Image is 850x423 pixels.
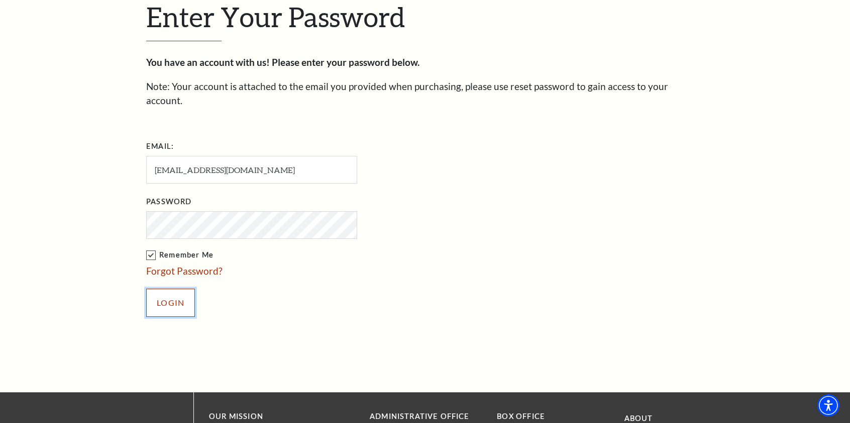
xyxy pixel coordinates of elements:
[146,249,458,262] label: Remember Me
[497,410,609,423] p: BOX OFFICE
[146,265,223,277] a: Forgot Password?
[146,56,270,68] strong: You have an account with us!
[146,289,195,317] input: Submit button
[272,56,419,68] strong: Please enter your password below.
[624,414,653,422] a: About
[817,394,839,416] div: Accessibility Menu
[146,79,704,108] p: Note: Your account is attached to the email you provided when purchasing, please use reset passwo...
[146,140,174,153] label: Email:
[146,1,405,33] span: Enter Your Password
[209,410,335,423] p: OUR MISSION
[146,156,357,184] input: Required
[146,196,191,208] label: Password
[370,410,482,423] p: Administrative Office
